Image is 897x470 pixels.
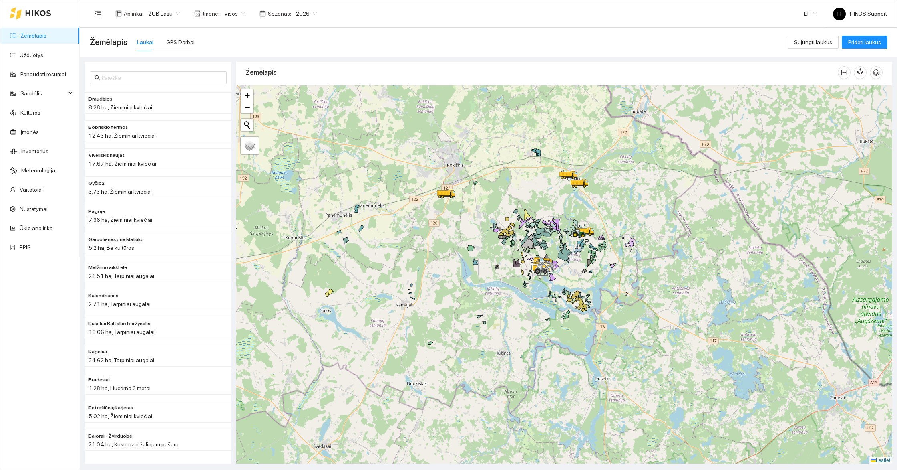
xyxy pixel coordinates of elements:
button: Sujungti laukus [788,36,839,49]
span: LT [804,8,817,20]
span: Kalendrienės [88,292,118,300]
span: Sandėlis [20,85,66,101]
button: Initiate a new search [241,119,253,131]
div: Žemėlapis [246,61,838,84]
a: Nustatymai [20,206,48,212]
span: HIKOS Support [833,10,887,17]
span: calendar [259,10,266,17]
span: 3.73 ha, Žieminiai kviečiai [88,188,152,195]
span: 1.28 ha, Liucerna 3 metai [88,385,151,391]
a: Pridėti laukus [842,39,887,45]
span: Sezonas : [268,9,291,18]
a: Zoom out [241,101,253,113]
span: search [95,75,100,81]
span: Bajorai - Žvirduobė [88,432,132,440]
span: layout [115,10,122,17]
a: Meteorologija [21,167,55,174]
span: Viveliškis naujas [88,152,125,159]
a: Įmonės [20,129,39,135]
input: Paieška [102,73,222,82]
a: PPIS [20,244,31,251]
span: 7.36 ha, Žieminiai kviečiai [88,217,152,223]
span: 16.66 ha, Tarpiniai augalai [88,329,155,335]
button: column-width [838,66,851,79]
span: Sujungti laukus [794,38,832,47]
a: Ūkio analitika [20,225,53,231]
span: menu-fold [94,10,101,17]
span: Melžimo aikštelė [88,264,127,271]
a: Sujungti laukus [788,39,839,45]
span: Visos [224,8,245,20]
span: 2026 [296,8,317,20]
span: 2.71 ha, Tarpiniai augalai [88,301,151,307]
a: Inventorius [21,148,48,154]
a: Vartotojai [20,186,43,193]
span: Gyčio2 [88,180,105,187]
span: Įmonė : [203,9,219,18]
span: Bradesiai [88,376,110,384]
span: 34.62 ha, Tarpiniai augalai [88,357,154,363]
button: Pridėti laukus [842,36,887,49]
span: + [245,90,250,100]
span: Rukeliai Baltakio beržynėlis [88,320,150,328]
span: Petrešiūnių karjeras [88,404,133,412]
span: Bobriškio fermos [88,124,128,131]
span: Pridėti laukus [848,38,881,47]
a: Žemėlapis [20,32,46,39]
span: − [245,102,250,112]
div: Laukai [137,38,153,47]
span: column-width [838,69,850,76]
span: Rageliai [88,348,107,356]
span: Žemėlapis [90,36,127,49]
span: ŽŪB Lašų [148,8,180,20]
span: shop [194,10,201,17]
span: Pagojė [88,208,105,215]
a: Užduotys [20,52,43,58]
span: 5.02 ha, Žieminiai kviečiai [88,413,152,419]
span: 21.51 ha, Tarpiniai augalai [88,273,154,279]
button: menu-fold [90,6,106,22]
span: Garuolienės prie Matuko [88,236,144,243]
a: Panaudoti resursai [20,71,66,77]
a: Zoom in [241,89,253,101]
a: Leaflet [871,458,890,463]
span: 12.43 ha, Žieminiai kviečiai [88,132,156,139]
div: GPS Darbai [166,38,195,47]
span: 8.26 ha, Žieminiai kviečiai [88,104,152,111]
a: Layers [241,137,259,154]
span: Aplinka : [124,9,143,18]
span: H [837,8,841,20]
a: Kultūros [20,109,40,116]
span: 17.67 ha, Žieminiai kviečiai [88,160,156,167]
span: 21.04 ha, Kukurūzai žaliajam pašaru [88,441,179,448]
span: 5.2 ha, Be kultūros [88,245,134,251]
span: Draudėjos [88,95,112,103]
